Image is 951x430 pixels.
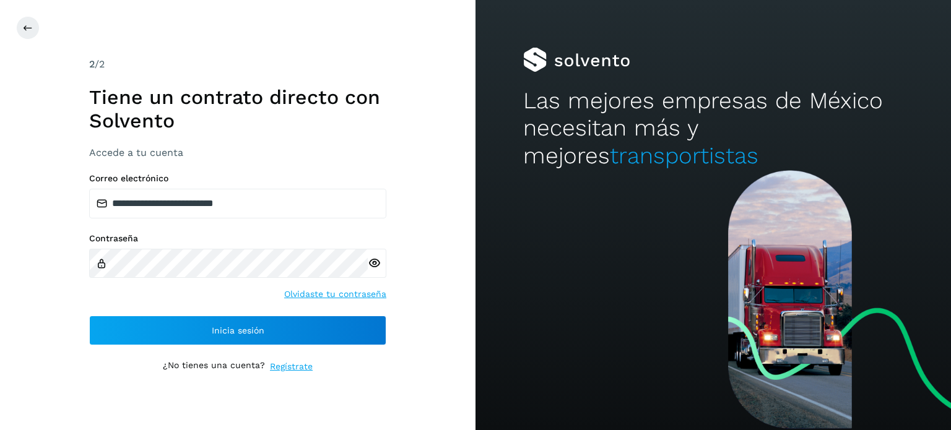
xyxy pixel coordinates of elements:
label: Contraseña [89,233,386,244]
h2: Las mejores empresas de México necesitan más y mejores [523,87,903,170]
span: Inicia sesión [212,326,264,335]
a: Olvidaste tu contraseña [284,288,386,301]
h1: Tiene un contrato directo con Solvento [89,85,386,133]
span: 2 [89,58,95,70]
button: Inicia sesión [89,316,386,345]
div: /2 [89,57,386,72]
h3: Accede a tu cuenta [89,147,386,158]
span: transportistas [610,142,758,169]
p: ¿No tienes una cuenta? [163,360,265,373]
a: Regístrate [270,360,313,373]
label: Correo electrónico [89,173,386,184]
